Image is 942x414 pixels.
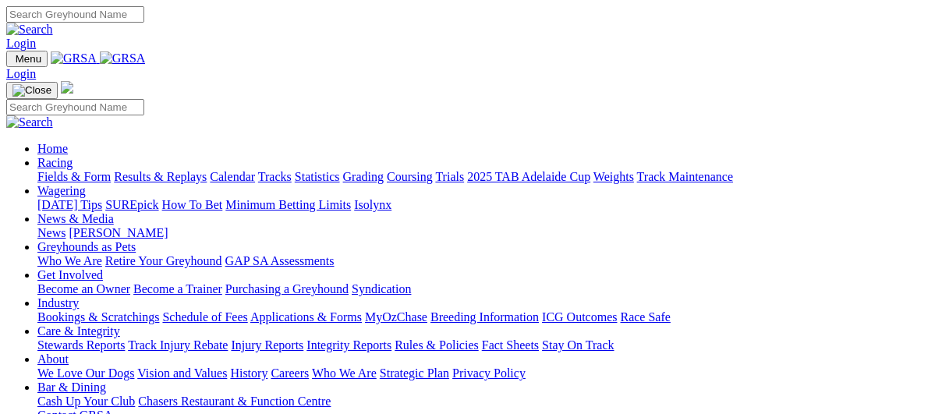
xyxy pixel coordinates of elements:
[37,282,936,296] div: Get Involved
[37,226,936,240] div: News & Media
[542,338,614,352] a: Stay On Track
[435,170,464,183] a: Trials
[37,395,135,408] a: Cash Up Your Club
[271,366,309,380] a: Careers
[37,198,936,212] div: Wagering
[100,51,146,65] img: GRSA
[430,310,539,324] a: Breeding Information
[37,352,69,366] a: About
[365,310,427,324] a: MyOzChase
[37,366,936,380] div: About
[37,142,68,155] a: Home
[230,366,267,380] a: History
[138,395,331,408] a: Chasers Restaurant & Function Centre
[37,156,73,169] a: Racing
[6,51,48,67] button: Toggle navigation
[133,282,222,295] a: Become a Trainer
[452,366,526,380] a: Privacy Policy
[37,324,120,338] a: Care & Integrity
[6,67,36,80] a: Login
[231,338,303,352] a: Injury Reports
[37,170,936,184] div: Racing
[37,212,114,225] a: News & Media
[312,366,377,380] a: Who We Are
[225,282,349,295] a: Purchasing a Greyhound
[620,310,670,324] a: Race Safe
[380,366,449,380] a: Strategic Plan
[61,81,73,94] img: logo-grsa-white.png
[225,254,335,267] a: GAP SA Assessments
[51,51,97,65] img: GRSA
[37,310,936,324] div: Industry
[354,198,391,211] a: Isolynx
[37,240,136,253] a: Greyhounds as Pets
[467,170,590,183] a: 2025 TAB Adelaide Cup
[6,99,144,115] input: Search
[37,170,111,183] a: Fields & Form
[250,310,362,324] a: Applications & Forms
[37,395,936,409] div: Bar & Dining
[295,170,340,183] a: Statistics
[162,198,223,211] a: How To Bet
[128,338,228,352] a: Track Injury Rebate
[210,170,255,183] a: Calendar
[37,254,102,267] a: Who We Are
[6,6,144,23] input: Search
[37,310,159,324] a: Bookings & Scratchings
[542,310,617,324] a: ICG Outcomes
[637,170,733,183] a: Track Maintenance
[37,282,130,295] a: Become an Owner
[37,198,102,211] a: [DATE] Tips
[225,198,351,211] a: Minimum Betting Limits
[306,338,391,352] a: Integrity Reports
[343,170,384,183] a: Grading
[6,115,53,129] img: Search
[387,170,433,183] a: Coursing
[37,184,86,197] a: Wagering
[16,53,41,65] span: Menu
[352,282,411,295] a: Syndication
[105,254,222,267] a: Retire Your Greyhound
[395,338,479,352] a: Rules & Policies
[593,170,634,183] a: Weights
[37,366,134,380] a: We Love Our Dogs
[37,380,106,394] a: Bar & Dining
[482,338,539,352] a: Fact Sheets
[12,84,51,97] img: Close
[258,170,292,183] a: Tracks
[37,226,66,239] a: News
[37,338,936,352] div: Care & Integrity
[6,37,36,50] a: Login
[137,366,227,380] a: Vision and Values
[37,254,936,268] div: Greyhounds as Pets
[162,310,247,324] a: Schedule of Fees
[69,226,168,239] a: [PERSON_NAME]
[105,198,158,211] a: SUREpick
[6,82,58,99] button: Toggle navigation
[37,338,125,352] a: Stewards Reports
[6,23,53,37] img: Search
[37,268,103,281] a: Get Involved
[114,170,207,183] a: Results & Replays
[37,296,79,310] a: Industry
